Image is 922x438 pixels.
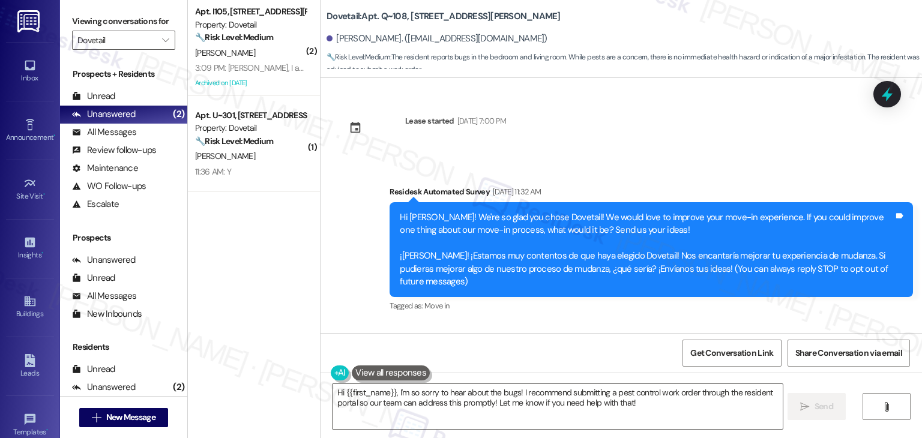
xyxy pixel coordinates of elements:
[6,350,54,383] a: Leads
[195,32,273,43] strong: 🔧 Risk Level: Medium
[72,180,146,193] div: WO Follow-ups
[454,115,507,127] div: [DATE] 7:00 PM
[195,122,306,134] div: Property: Dovetail
[195,109,306,122] div: Apt. U~301, [STREET_ADDRESS][PERSON_NAME]
[72,272,115,284] div: Unread
[327,32,547,45] div: [PERSON_NAME]. ([EMAIL_ADDRESS][DOMAIN_NAME])
[195,62,496,73] div: 3:09 PM: [PERSON_NAME], I am sorry I write such long texts. Have a great weekend!🧏🏻‍♀️
[6,232,54,265] a: Insights •
[77,31,156,50] input: All communities
[72,381,136,394] div: Unanswered
[195,5,306,18] div: Apt. I105, [STREET_ADDRESS][PERSON_NAME]
[72,198,119,211] div: Escalate
[788,340,910,367] button: Share Conversation via email
[170,105,187,124] div: (2)
[800,402,809,412] i: 
[60,232,187,244] div: Prospects
[390,185,913,202] div: Residesk Automated Survey
[46,426,48,434] span: •
[682,340,781,367] button: Get Conversation Link
[424,301,449,311] span: Move in
[72,108,136,121] div: Unanswered
[72,12,175,31] label: Viewing conversations for
[195,47,255,58] span: [PERSON_NAME]
[72,254,136,266] div: Unanswered
[106,411,155,424] span: New Message
[162,35,169,45] i: 
[6,291,54,323] a: Buildings
[327,51,922,77] span: : The resident reports bugs in the bedroom and living room. While pests are a concern, there is n...
[815,400,833,413] span: Send
[170,378,187,397] div: (2)
[17,10,42,32] img: ResiDesk Logo
[6,173,54,206] a: Site Visit •
[194,76,307,91] div: Archived on [DATE]
[72,90,115,103] div: Unread
[72,363,115,376] div: Unread
[41,249,43,257] span: •
[43,190,45,199] span: •
[390,297,913,314] div: Tagged as:
[788,393,846,420] button: Send
[195,19,306,31] div: Property: Dovetail
[882,402,891,412] i: 
[327,10,561,23] b: Dovetail: Apt. Q~108, [STREET_ADDRESS][PERSON_NAME]
[333,384,782,429] textarea: Hi {{first_name}}, I'm so sorry to hear about the bugs! I recommend submitting a pest control wor...
[195,151,255,161] span: [PERSON_NAME]
[400,211,894,289] div: Hi [PERSON_NAME]! We're so glad you chose Dovetail! We would love to improve your move-in experie...
[60,341,187,353] div: Residents
[195,166,231,177] div: 11:36 AM: Y
[72,308,142,320] div: New Inbounds
[60,68,187,80] div: Prospects + Residents
[72,126,136,139] div: All Messages
[79,408,168,427] button: New Message
[6,55,54,88] a: Inbox
[72,144,156,157] div: Review follow-ups
[405,115,454,127] div: Lease started
[690,347,773,359] span: Get Conversation Link
[53,131,55,140] span: •
[72,290,136,302] div: All Messages
[327,52,390,62] strong: 🔧 Risk Level: Medium
[490,185,541,198] div: [DATE] 11:32 AM
[795,347,902,359] span: Share Conversation via email
[72,162,138,175] div: Maintenance
[92,413,101,422] i: 
[195,136,273,146] strong: 🔧 Risk Level: Medium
